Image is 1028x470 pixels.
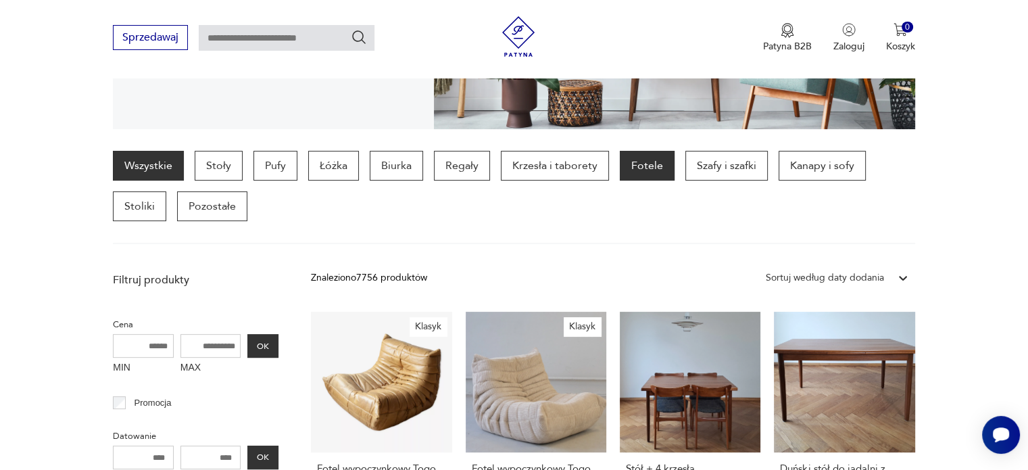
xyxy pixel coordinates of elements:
p: Patyna B2B [763,40,812,53]
button: Patyna B2B [763,23,812,53]
a: Szafy i szafki [685,151,768,181]
button: OK [247,334,278,358]
img: Patyna - sklep z meblami i dekoracjami vintage [498,16,539,57]
p: Filtruj produkty [113,273,278,287]
button: OK [247,446,278,469]
label: MIN [113,358,174,379]
a: Ikona medaluPatyna B2B [763,23,812,53]
div: 0 [902,22,913,33]
a: Kanapy i sofy [779,151,866,181]
a: Pozostałe [177,191,247,221]
a: Wszystkie [113,151,184,181]
img: Ikona medalu [781,23,794,38]
button: Zaloguj [833,23,864,53]
a: Stoliki [113,191,166,221]
iframe: Smartsupp widget button [982,416,1020,454]
a: Pufy [253,151,297,181]
a: Łóżka [308,151,359,181]
a: Sprzedawaj [113,34,188,43]
div: Znaleziono 7756 produktów [311,271,427,285]
p: Promocja [134,396,172,410]
p: Cena [113,317,278,332]
a: Regały [434,151,490,181]
div: Sortuj według daty dodania [766,271,884,285]
button: Szukaj [351,29,367,45]
p: Datowanie [113,429,278,444]
img: Ikona koszyka [894,23,907,37]
a: Biurka [370,151,423,181]
button: Sprzedawaj [113,25,188,50]
p: Koszyk [886,40,915,53]
label: MAX [180,358,241,379]
p: Zaloguj [833,40,864,53]
a: Stoły [195,151,243,181]
a: Krzesła i taborety [501,151,609,181]
a: Fotele [620,151,675,181]
img: Ikonka użytkownika [842,23,856,37]
button: 0Koszyk [886,23,915,53]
